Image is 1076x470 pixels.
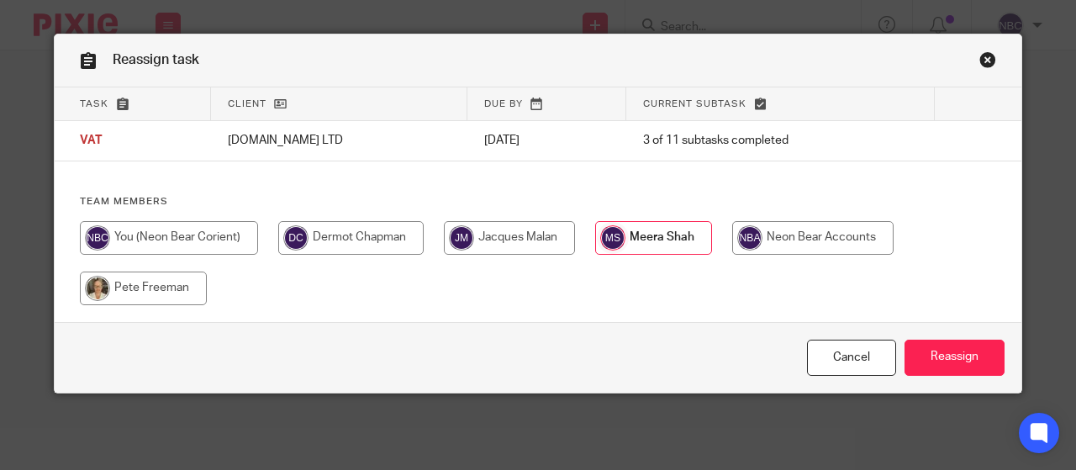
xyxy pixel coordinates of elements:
input: Reassign [905,340,1005,376]
td: 3 of 11 subtasks completed [626,121,935,161]
span: Due by [484,99,523,108]
span: Client [228,99,266,108]
span: Reassign task [113,53,199,66]
span: VAT [80,135,103,147]
span: Current subtask [643,99,746,108]
span: Task [80,99,108,108]
p: [DOMAIN_NAME] LTD [228,132,451,149]
h4: Team members [80,195,996,209]
a: Close this dialog window [807,340,896,376]
a: Close this dialog window [979,51,996,74]
p: [DATE] [484,132,609,149]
